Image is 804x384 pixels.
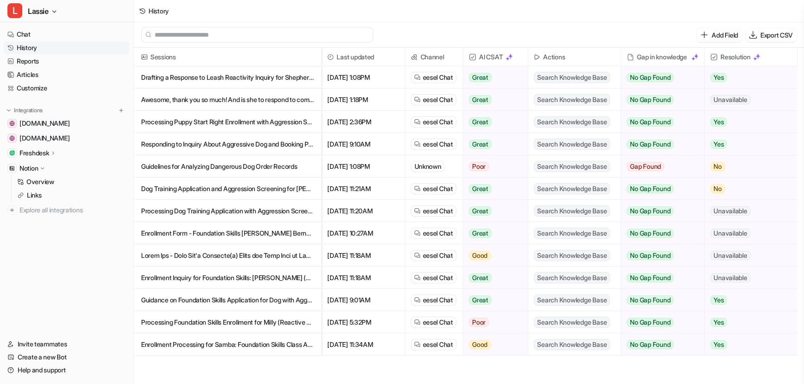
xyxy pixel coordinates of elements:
[414,252,421,259] img: eeselChat
[422,140,453,149] span: eesel Chat
[141,311,314,333] p: Processing Foundation Skills Enrollment for Milly (Reactive Husky/Shepherd/Corgi) at [GEOGRAPHIC_...
[710,318,727,327] span: Yes
[621,311,697,333] button: No Gap Found
[534,94,610,105] span: Search Knowledge Base
[463,222,522,244] button: Great
[534,161,610,172] span: Search Knowledge Base
[625,48,700,66] div: Gap in knowledge
[463,311,522,333] button: Poor
[627,140,674,149] span: No Gap Found
[6,107,12,114] img: expand menu
[414,208,421,214] img: eeselChat
[141,89,314,111] p: Awesome, thank you so much! And is she to respond to commands from me with the examiner watching ...
[621,66,697,89] button: No Gap Found
[414,117,453,127] a: eesel Chat
[469,117,492,127] span: Great
[627,162,664,171] span: Gap Found
[627,340,674,349] span: No Gap Found
[469,340,491,349] span: Good
[463,289,522,311] button: Great
[422,206,453,216] span: eesel Chat
[414,297,421,303] img: eeselChat
[627,73,674,82] span: No Gap Found
[414,318,453,327] a: eesel Chat
[534,250,610,261] span: Search Knowledge Base
[710,251,750,260] span: Unavailable
[746,28,797,42] button: Export CSV
[325,66,401,89] span: [DATE] 1:08PM
[422,95,453,104] span: eesel Chat
[534,183,610,194] span: Search Knowledge Base
[9,150,15,156] img: Freshdesk
[325,89,401,111] span: [DATE] 1:18PM
[141,222,314,244] p: Enrollment Form - Foundation Skills [PERSON_NAME] Bernese Mountain Dog / small Poodle Ma
[411,161,444,172] div: Unknown
[414,184,453,193] a: eesel Chat
[414,295,453,305] a: eesel Chat
[325,222,401,244] span: [DATE] 10:27AM
[627,206,674,216] span: No Gap Found
[141,111,314,133] p: Processing Puppy Start Right Enrollment with Aggression Screening for Ruby the Rottweiler
[469,206,492,216] span: Great
[469,318,489,327] span: Poor
[141,333,314,356] p: Enrollment Processing for Samba: Foundation Skills Class Application
[463,333,522,356] button: Good
[9,121,15,126] img: www.whenhoundsfly.com
[469,73,492,82] span: Great
[4,338,130,351] a: Invite teammates
[325,244,401,267] span: [DATE] 11:18AM
[141,267,314,289] p: Enrollment Inquiry for Foundation Skills: [PERSON_NAME] (Bernese Mountain Dog/Poodle) with Aggres...
[463,178,522,200] button: Great
[469,295,492,305] span: Great
[534,205,610,217] span: Search Knowledge Base
[4,82,130,95] a: Customize
[469,140,492,149] span: Great
[627,251,674,260] span: No Gap Found
[463,66,522,89] button: Great
[627,273,674,282] span: No Gap Found
[414,341,421,348] img: eeselChat
[414,251,453,260] a: eesel Chat
[414,186,421,192] img: eeselChat
[705,111,790,133] button: Yes
[422,340,453,349] span: eesel Chat
[705,133,790,155] button: Yes
[534,228,610,239] span: Search Knowledge Base
[710,206,750,216] span: Unavailable
[414,275,421,281] img: eeselChat
[705,66,790,89] button: Yes
[19,164,38,173] p: Notion
[137,48,318,66] span: Sessions
[414,119,421,125] img: eeselChat
[422,251,453,260] span: eesel Chat
[463,133,522,155] button: Great
[760,30,793,40] p: Export CSV
[543,48,565,66] h2: Actions
[621,333,697,356] button: No Gap Found
[463,111,522,133] button: Great
[414,74,421,81] img: eeselChat
[705,289,790,311] button: Yes
[422,229,453,238] span: eesel Chat
[621,267,697,289] button: No Gap Found
[141,289,314,311] p: Guidance on Foundation Skills Application for Dog with Aggressive Barking
[7,205,17,215] img: explore all integrations
[414,340,453,349] a: eesel Chat
[325,48,401,66] span: Last updated
[621,178,697,200] button: No Gap Found
[325,267,401,289] span: [DATE] 11:18AM
[627,295,674,305] span: No Gap Found
[26,177,54,186] p: Overview
[463,200,522,222] button: Great
[141,244,314,267] p: Lorem Ips - Dolo Sit'a Consecte(a) Elits doe Temp Inci ut Laboree Dolorema: Aliqu enimAdminimve Q...
[4,204,130,217] a: Explore all integrations
[710,95,750,104] span: Unavailable
[534,317,610,328] span: Search Knowledge Base
[627,117,674,127] span: No Gap Found
[463,89,522,111] button: Great
[325,111,401,133] span: [DATE] 2:36PM
[4,41,130,54] a: History
[422,73,453,82] span: eesel Chat
[4,351,130,364] a: Create a new Bot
